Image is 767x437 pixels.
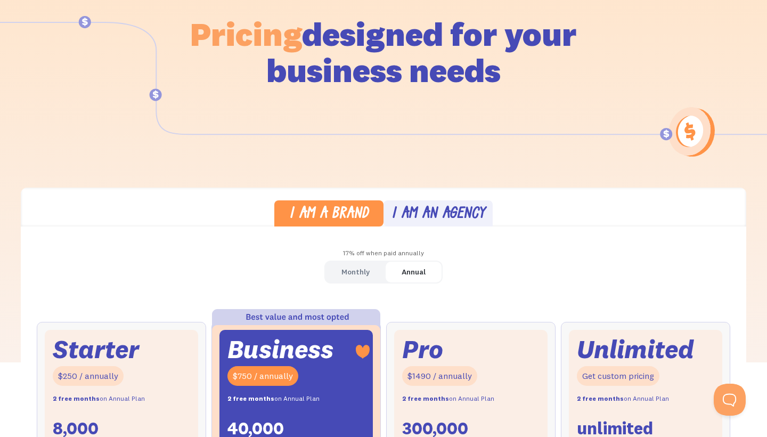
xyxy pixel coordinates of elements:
[227,338,333,361] div: Business
[714,384,746,416] iframe: Toggle Customer Support
[402,338,443,361] div: Pro
[227,394,274,402] strong: 2 free months
[53,366,124,386] div: $250 / annually
[21,246,746,261] div: 17% off when paid annually
[190,13,302,54] span: Pricing
[227,366,298,386] div: $750 / annually
[289,207,369,222] div: I am a brand
[402,391,494,407] div: on Annual Plan
[53,391,145,407] div: on Annual Plan
[577,366,659,386] div: Get custom pricing
[402,394,449,402] strong: 2 free months
[341,264,370,280] div: Monthly
[391,207,485,222] div: I am an agency
[402,264,426,280] div: Annual
[227,391,320,407] div: on Annual Plan
[577,394,624,402] strong: 2 free months
[402,366,477,386] div: $1490 / annually
[577,391,669,407] div: on Annual Plan
[577,338,694,361] div: Unlimited
[53,338,139,361] div: Starter
[53,394,100,402] strong: 2 free months
[190,16,577,88] h1: designed for your business needs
